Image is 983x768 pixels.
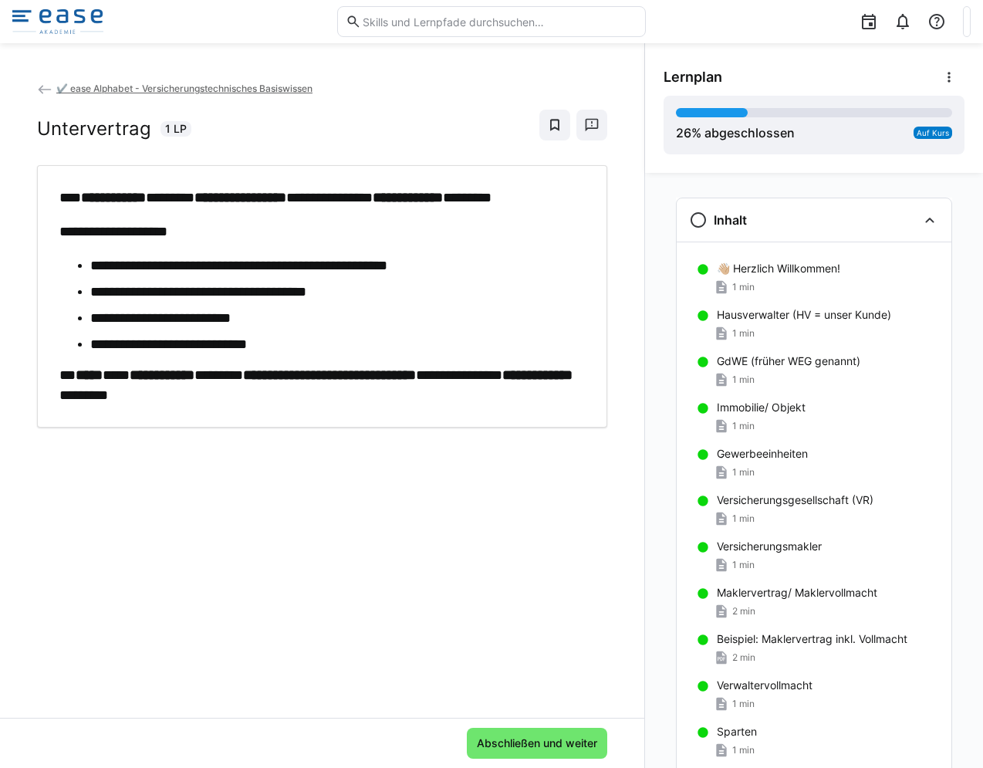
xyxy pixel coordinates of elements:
p: GdWE (früher WEG genannt) [717,354,860,369]
span: 26 [676,125,691,140]
p: Versicherungsgesellschaft (VR) [717,492,873,508]
span: 1 min [732,513,755,525]
p: Beispiel: Maklervertrag inkl. Vollmacht [717,631,907,647]
span: 2 min [732,651,755,664]
span: Auf Kurs [917,128,949,137]
span: Abschließen und weiter [475,736,600,751]
span: 1 min [732,374,755,386]
div: % abgeschlossen [676,123,795,142]
h3: Inhalt [714,212,747,228]
span: 1 min [732,327,755,340]
h2: Untervertrag [37,117,151,140]
span: ✔️ ease Alphabet - Versicherungstechnisches Basiswissen [56,83,312,94]
span: 1 min [732,466,755,479]
button: Abschließen und weiter [467,728,607,759]
span: Lernplan [664,69,722,86]
p: Sparten [717,724,757,739]
p: Gewerbeeinheiten [717,446,808,462]
p: Verwaltervollmacht [717,678,812,693]
span: 1 min [732,559,755,571]
span: 1 min [732,420,755,432]
p: Maklervertrag/ Maklervollmacht [717,585,877,601]
p: Immobilie/ Objekt [717,400,806,415]
span: 2 min [732,605,755,617]
span: 1 LP [165,121,187,137]
span: 1 min [732,698,755,710]
span: 1 min [732,281,755,293]
p: Hausverwalter (HV = unser Kunde) [717,307,891,323]
span: 1 min [732,744,755,756]
p: 👋🏼 Herzlich Willkommen! [717,261,840,276]
p: Versicherungsmakler [717,539,822,554]
a: ✔️ ease Alphabet - Versicherungstechnisches Basiswissen [37,83,312,94]
input: Skills und Lernpfade durchsuchen… [361,15,637,29]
